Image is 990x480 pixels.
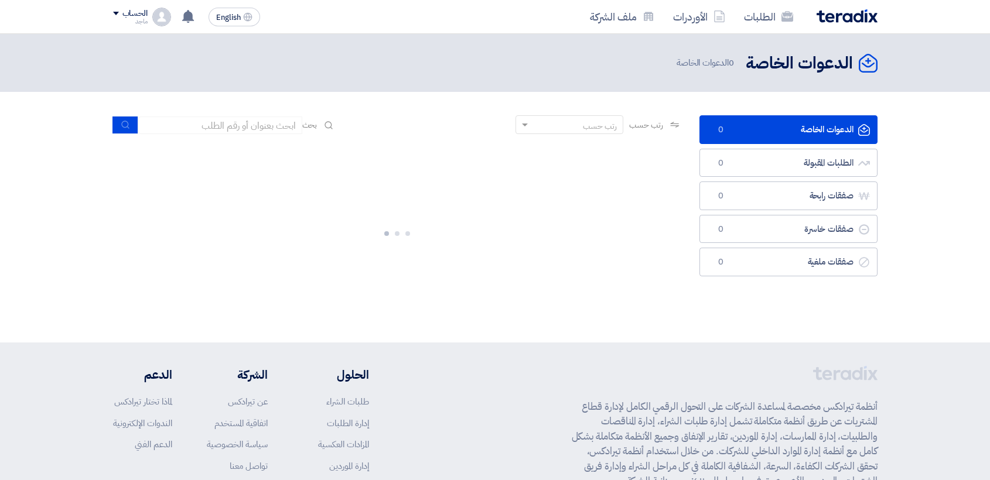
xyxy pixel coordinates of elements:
li: الحلول [303,366,369,383]
a: الطلبات المقبولة0 [699,149,878,177]
div: الحساب [122,9,148,19]
a: اتفاقية المستخدم [214,417,268,430]
span: رتب حسب [629,119,663,131]
span: English [216,13,241,22]
input: ابحث بعنوان أو رقم الطلب [138,116,302,134]
span: الدعوات الخاصة [677,56,736,70]
a: صفقات رابحة0 [699,181,878,210]
button: English [209,8,260,26]
a: ملف الشركة [581,3,664,30]
a: الدعم الفني [135,438,172,451]
a: الندوات الإلكترونية [113,417,172,430]
a: سياسة الخصوصية [207,438,268,451]
span: 0 [714,224,728,235]
span: 0 [714,190,728,202]
a: طلبات الشراء [326,395,369,408]
img: Teradix logo [817,9,878,23]
a: الدعوات الخاصة0 [699,115,878,144]
span: 0 [714,124,728,136]
a: إدارة الموردين [329,460,369,472]
span: بحث [302,119,318,131]
a: تواصل معنا [230,460,268,472]
img: profile_test.png [152,8,171,26]
span: 0 [729,56,734,69]
h2: الدعوات الخاصة [746,52,853,75]
a: عن تيرادكس [228,395,268,408]
a: الأوردرات [664,3,735,30]
a: صفقات خاسرة0 [699,215,878,244]
a: إدارة الطلبات [327,417,369,430]
li: الشركة [207,366,268,383]
a: لماذا تختار تيرادكس [114,395,172,408]
a: الطلبات [735,3,803,30]
span: 0 [714,256,728,268]
span: 0 [714,157,728,169]
div: رتب حسب [583,120,617,132]
a: صفقات ملغية0 [699,248,878,276]
a: المزادات العكسية [318,438,369,451]
div: ماجد [113,18,148,25]
li: الدعم [113,366,172,383]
